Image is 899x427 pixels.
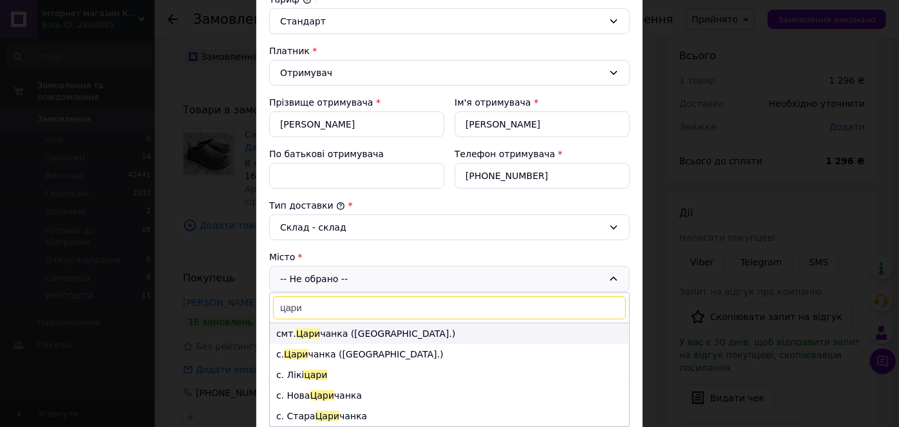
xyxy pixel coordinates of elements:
[269,97,374,108] label: Прізвище отримувача
[270,344,629,365] li: с. чанка ([GEOGRAPHIC_DATA].)
[269,149,384,159] label: По батькові отримувача
[273,296,626,319] input: Знайти
[455,149,555,159] label: Телефон отримувача
[270,406,629,426] li: с. Стара чанка
[270,385,629,406] li: с. Нова чанка
[280,66,603,80] div: Отримувач
[280,14,603,28] div: Стандарт
[316,411,339,421] span: Цари
[455,163,630,189] input: +380
[455,97,531,108] label: Ім'я отримувача
[269,199,630,212] div: Тип доставки
[304,370,327,380] span: цари
[296,328,320,339] span: Цари
[270,365,629,385] li: с. Лікі
[270,323,629,344] li: смт. чанка ([GEOGRAPHIC_DATA].)
[269,44,630,57] div: Платник
[284,349,308,359] span: Цари
[269,266,630,292] div: -- Не обрано --
[310,390,334,401] span: Цари
[269,251,630,263] div: Місто
[280,220,603,234] div: Склад - склад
